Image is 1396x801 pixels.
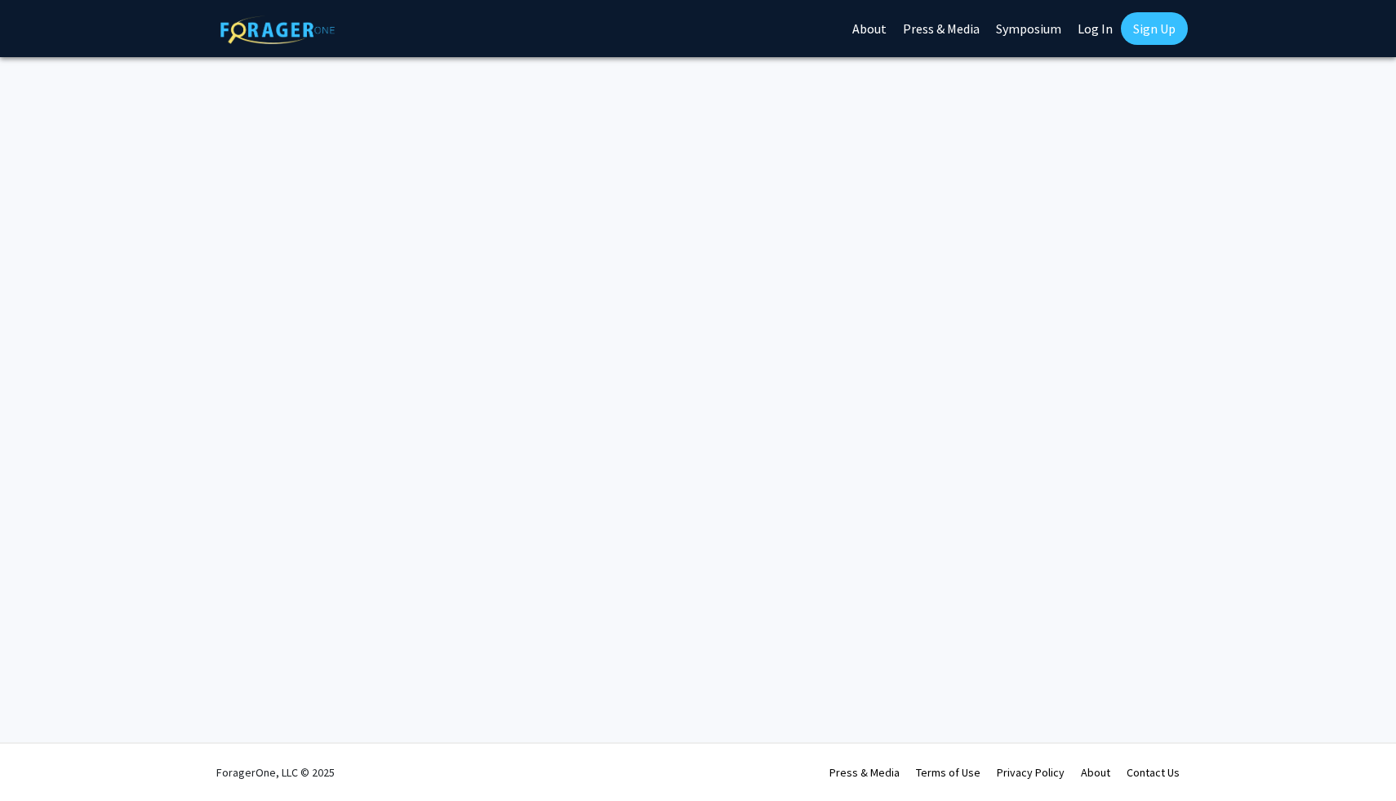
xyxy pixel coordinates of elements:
[829,765,900,780] a: Press & Media
[1121,12,1188,45] a: Sign Up
[997,765,1065,780] a: Privacy Policy
[216,744,335,801] div: ForagerOne, LLC © 2025
[916,765,980,780] a: Terms of Use
[1081,765,1110,780] a: About
[1127,765,1180,780] a: Contact Us
[220,16,335,44] img: ForagerOne Logo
